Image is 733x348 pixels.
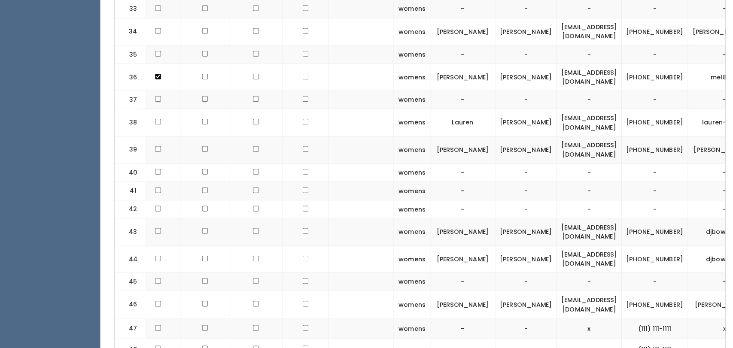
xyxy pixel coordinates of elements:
[554,139,617,165] td: [EMAIL_ADDRESS][DOMAIN_NAME]
[554,245,617,272] td: [EMAIL_ADDRESS][DOMAIN_NAME]
[494,201,554,219] td: -
[554,94,617,112] td: -
[554,112,617,139] td: [EMAIL_ADDRESS][DOMAIN_NAME]
[395,290,430,316] td: womens
[122,245,152,272] td: 44
[554,201,617,219] td: -
[617,219,682,245] td: [PHONE_NUMBER]
[554,67,617,94] td: [EMAIL_ADDRESS][DOMAIN_NAME]
[494,23,554,49] td: [PERSON_NAME]
[430,94,494,112] td: -
[430,290,494,316] td: [PERSON_NAME]
[554,165,617,183] td: -
[617,112,682,139] td: [PHONE_NUMBER]
[395,201,430,219] td: womens
[617,67,682,94] td: [PHONE_NUMBER]
[617,272,682,290] td: -
[554,49,617,67] td: -
[430,5,494,23] td: -
[617,49,682,67] td: -
[122,183,152,201] td: 41
[430,245,494,272] td: [PERSON_NAME]
[617,165,682,183] td: -
[122,94,152,112] td: 37
[122,290,152,316] td: 46
[122,139,152,165] td: 39
[617,183,682,201] td: -
[430,272,494,290] td: -
[395,67,430,94] td: womens
[430,49,494,67] td: -
[122,165,152,183] td: 40
[430,219,494,245] td: [PERSON_NAME]
[554,272,617,290] td: -
[617,290,682,316] td: [PHONE_NUMBER]
[122,67,152,94] td: 36
[554,23,617,49] td: [EMAIL_ADDRESS][DOMAIN_NAME]
[430,183,494,201] td: -
[617,139,682,165] td: [PHONE_NUMBER]
[617,245,682,272] td: [PHONE_NUMBER]
[395,219,430,245] td: womens
[617,201,682,219] td: -
[494,290,554,316] td: [PERSON_NAME]
[395,112,430,139] td: womens
[554,290,617,316] td: [EMAIL_ADDRESS][DOMAIN_NAME]
[554,219,617,245] td: [EMAIL_ADDRESS][DOMAIN_NAME]
[554,317,617,337] td: x
[430,201,494,219] td: -
[494,165,554,183] td: -
[430,317,494,337] td: -
[430,67,494,94] td: [PERSON_NAME]
[617,317,682,337] td: (111) 111-1111
[430,112,494,139] td: Lauren
[395,245,430,272] td: womens
[122,219,152,245] td: 43
[395,272,430,290] td: womens
[395,49,430,67] td: womens
[430,23,494,49] td: [PERSON_NAME]
[122,201,152,219] td: 42
[494,49,554,67] td: -
[122,112,152,139] td: 38
[395,165,430,183] td: womens
[494,245,554,272] td: [PERSON_NAME]
[395,139,430,165] td: womens
[494,183,554,201] td: -
[122,5,152,23] td: 33
[122,317,152,337] td: 47
[395,183,430,201] td: womens
[494,112,554,139] td: [PERSON_NAME]
[617,94,682,112] td: -
[494,272,554,290] td: -
[617,23,682,49] td: [PHONE_NUMBER]
[122,272,152,290] td: 45
[395,5,430,23] td: womens
[554,5,617,23] td: -
[395,94,430,112] td: womens
[494,5,554,23] td: -
[395,317,430,337] td: womens
[122,23,152,49] td: 34
[430,165,494,183] td: -
[494,67,554,94] td: [PERSON_NAME]
[122,49,152,67] td: 35
[395,23,430,49] td: womens
[494,317,554,337] td: -
[494,219,554,245] td: [PERSON_NAME]
[554,183,617,201] td: -
[430,139,494,165] td: [PERSON_NAME]
[494,94,554,112] td: -
[617,5,682,23] td: -
[494,139,554,165] td: [PERSON_NAME]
